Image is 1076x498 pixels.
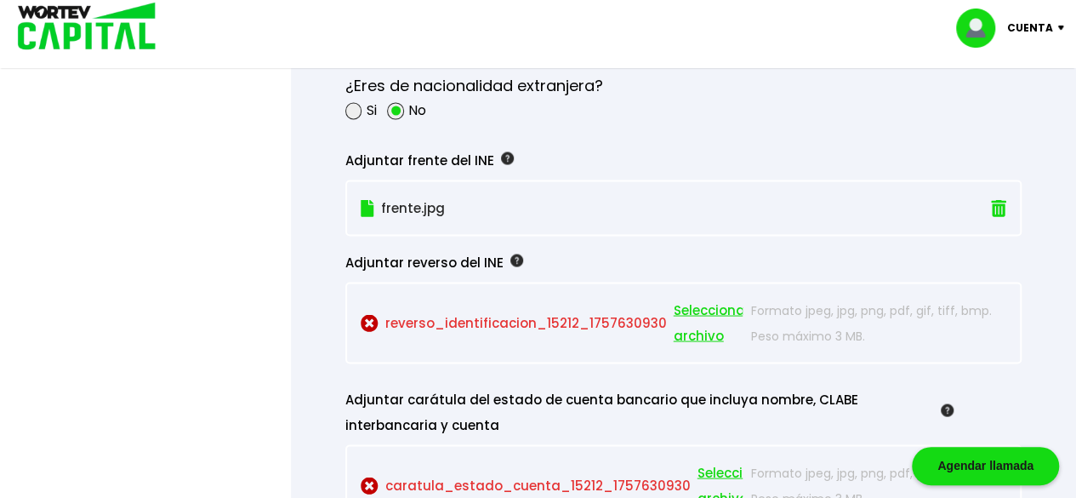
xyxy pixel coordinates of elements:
[361,477,379,495] img: cross-circle.ce22fdcf.svg
[674,297,750,348] span: Seleccionar archivo
[956,9,1007,48] img: profile-image
[1053,26,1076,31] img: icon-down
[345,147,954,173] div: Adjuntar frente del INE
[345,73,603,99] p: ¿Eres de nacionalidad extranjera?
[991,199,1006,217] img: trash.f49e7519.svg
[510,254,523,266] img: gfR76cHglkPwleuBLjWdxeZVvX9Wp6JBDmjRYY8JYDQn16A2ICN00zLTgIroGa6qie5tIuWH7V3AapTKqzv+oMZsGfMUqL5JM...
[361,314,379,332] img: cross-circle.ce22fdcf.svg
[1007,15,1053,41] p: Cuenta
[345,386,954,438] div: Adjuntar carátula del estado de cuenta bancario que incluya nombre, CLABE interbancaria y cuenta
[361,199,374,217] img: file.874bbc9e.svg
[361,195,902,220] p: frente.jpg
[941,404,954,416] img: gfR76cHglkPwleuBLjWdxeZVvX9Wp6JBDmjRYY8JYDQn16A2ICN00zLTgIroGa6qie5tIuWH7V3AapTKqzv+oMZsGfMUqL5JM...
[361,297,743,348] p: reverso_identificacion_15212_1757630930
[912,447,1059,485] div: Agendar llamada
[501,152,514,164] img: gfR76cHglkPwleuBLjWdxeZVvX9Wp6JBDmjRYY8JYDQn16A2ICN00zLTgIroGa6qie5tIuWH7V3AapTKqzv+oMZsGfMUqL5JM...
[367,99,377,120] label: Si
[408,99,426,120] label: No
[751,297,1006,348] p: Formato jpeg, jpg, png, pdf, gif, tiff, bmp. Peso máximo 3 MB.
[345,249,954,275] div: Adjuntar reverso del INE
